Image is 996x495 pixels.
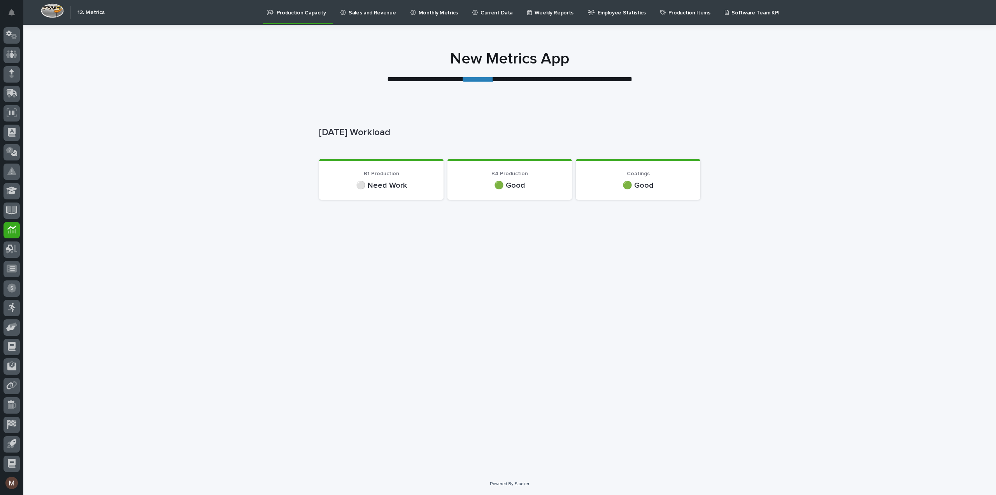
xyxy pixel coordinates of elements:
p: [DATE] Workload [319,127,697,138]
h2: 12. Metrics [77,9,105,16]
div: Notifications [10,9,20,22]
button: Notifications [4,5,20,21]
span: B4 Production [491,171,528,176]
button: users-avatar [4,475,20,491]
a: Powered By Stacker [490,481,529,486]
p: 🟢 Good [457,180,563,190]
p: ⚪ Need Work [328,180,434,190]
span: Coatings [627,171,650,176]
h1: New Metrics App [319,49,700,68]
img: Workspace Logo [41,4,64,18]
p: 🟢 Good [585,180,691,190]
span: B1 Production [364,171,399,176]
